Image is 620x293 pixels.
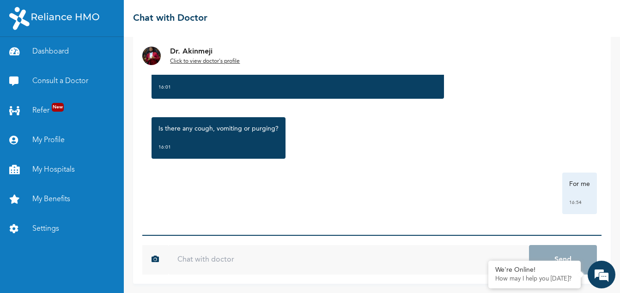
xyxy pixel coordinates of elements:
h2: Chat with Doctor [133,12,207,25]
span: New [52,103,64,112]
div: FAQs [91,245,176,274]
p: Is there any cough, vomiting or purging? [158,124,279,133]
div: Chat with us now [48,52,155,64]
textarea: Type your message and hit 'Enter' [5,213,176,245]
div: 16:01 [158,143,279,152]
div: 16:54 [569,198,590,207]
div: Minimize live chat window [152,5,174,27]
img: Dr. undefined` [142,47,161,65]
div: We're Online! [495,266,574,274]
span: Conversation [5,261,91,268]
span: We're online! [54,96,128,190]
p: For me [569,179,590,189]
u: Click to view doctor's profile [170,59,240,64]
img: d_794563401_company_1708531726252_794563401 [17,46,37,69]
input: Chat with doctor [168,245,529,275]
img: RelianceHMO's Logo [9,7,99,30]
div: 16:01 [158,83,437,92]
p: Dr. Akinmeji [170,46,240,57]
button: Send [529,245,597,275]
p: How may I help you today? [495,275,574,283]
